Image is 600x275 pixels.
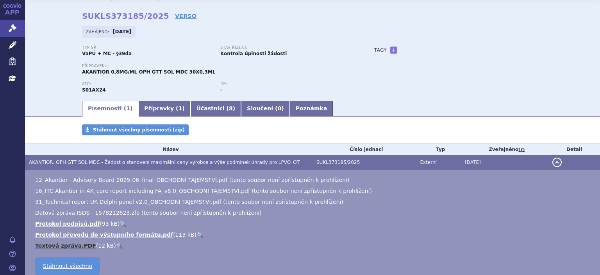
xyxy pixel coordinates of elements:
[548,144,600,155] th: Detail
[29,160,300,165] span: AKANTIOR, OPH GTT SOL MDC - Žádost o stanovení maximální ceny výrobce a výše podmínek úhrady pro ...
[138,101,190,117] a: Přípravky (1)
[120,221,126,227] a: 🔍
[241,101,289,117] a: Sloučení (0)
[229,105,233,111] span: 8
[220,51,287,56] strong: Kontrola úplnosti žádosti
[312,144,416,155] th: Číslo jednací
[82,45,212,50] p: Typ SŘ:
[116,243,123,249] a: 🔍
[82,51,132,56] strong: VaPÚ + MC - §39da
[175,12,196,20] a: VERSO
[35,243,96,249] a: Textová zpráva.PDF
[35,257,100,275] a: Stáhnout všechno
[374,45,387,55] h3: Tagy
[35,231,592,239] li: ( )
[461,155,548,170] td: [DATE]
[82,82,212,86] p: ATC:
[35,221,100,227] a: Protokol podpisů.pdf
[35,177,349,183] span: 12_Akantior - Advisory Board 2025-06_final_OBCHODNÍ TAJEMSTVÍ.pdf (tento soubor není zpřístupněn ...
[25,144,312,155] th: Název
[82,11,169,21] strong: SUKLS373185/2025
[86,29,111,35] span: Zahájeno:
[35,188,372,194] span: 16_ITC Akantior in AK_core report including FA_v8.0_OBCHODNÍ TAJEMSTVÍ.pdf (tento soubor není zpř...
[220,45,351,50] p: Stav řízení:
[277,105,281,111] span: 0
[179,105,182,111] span: 1
[82,124,189,135] a: Stáhnout všechny písemnosti (zip)
[390,47,397,54] a: +
[35,199,343,205] span: 31_Technical report UK Delphi panel v2.0_OBCHODNÍ TAJEMSTVÍ.pdf (tento soubor není zpřístupněn k ...
[98,243,114,249] span: 12 kB
[82,87,106,93] strong: POLYHEXANID
[82,64,359,68] p: Přípravek:
[35,210,262,216] span: Datová zpráva ISDS - 1578212623.zfo (tento soubor není zpřístupněn k prohlížení)
[312,155,416,170] td: SUKL373185/2025
[93,127,185,133] span: Stáhnout všechny písemnosti (zip)
[416,144,461,155] th: Typ
[518,147,525,153] abbr: (?)
[82,101,138,117] a: Písemnosti (1)
[175,232,195,238] span: 113 kB
[290,101,333,117] a: Poznámka
[191,101,241,117] a: Účastníci (8)
[552,158,562,167] button: detail
[82,69,215,75] span: AKANTIOR 0,8MG/ML OPH GTT SOL MDC 30X0,3ML
[461,144,548,155] th: Zveřejněno
[35,242,592,250] li: ( )
[126,105,130,111] span: 1
[102,221,118,227] span: 93 kB
[220,87,222,93] strong: -
[220,82,351,86] p: RS:
[420,160,436,165] span: Externí
[196,232,203,238] a: 🔍
[113,29,132,34] strong: [DATE]
[35,220,592,228] li: ( )
[35,232,173,238] a: Protokol převodu do výstupního formátu.pdf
